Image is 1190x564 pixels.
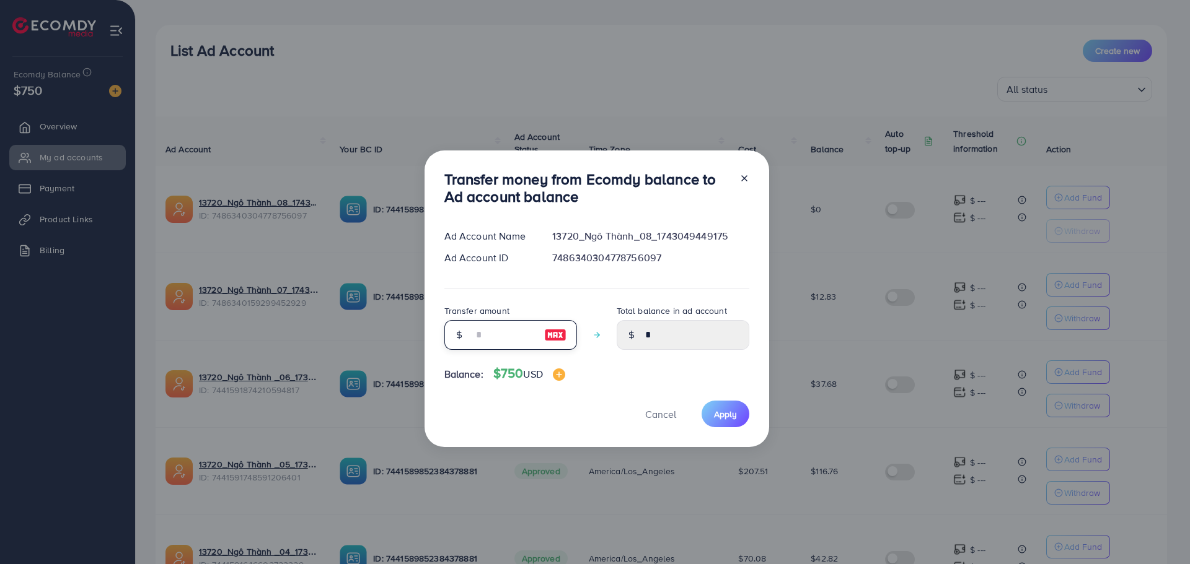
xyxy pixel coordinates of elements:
[714,408,737,420] span: Apply
[493,366,565,381] h4: $750
[645,407,676,421] span: Cancel
[1137,508,1181,555] iframe: Chat
[444,170,729,206] h3: Transfer money from Ecomdy balance to Ad account balance
[542,251,759,265] div: 7486340304778756097
[553,368,565,381] img: image
[542,229,759,243] div: 13720_Ngô Thành_08_1743049449175
[630,401,692,427] button: Cancel
[523,367,542,381] span: USD
[444,367,483,381] span: Balance:
[444,305,509,317] label: Transfer amount
[544,328,566,342] img: image
[434,229,543,243] div: Ad Account Name
[617,305,727,317] label: Total balance in ad account
[434,251,543,265] div: Ad Account ID
[702,401,749,427] button: Apply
